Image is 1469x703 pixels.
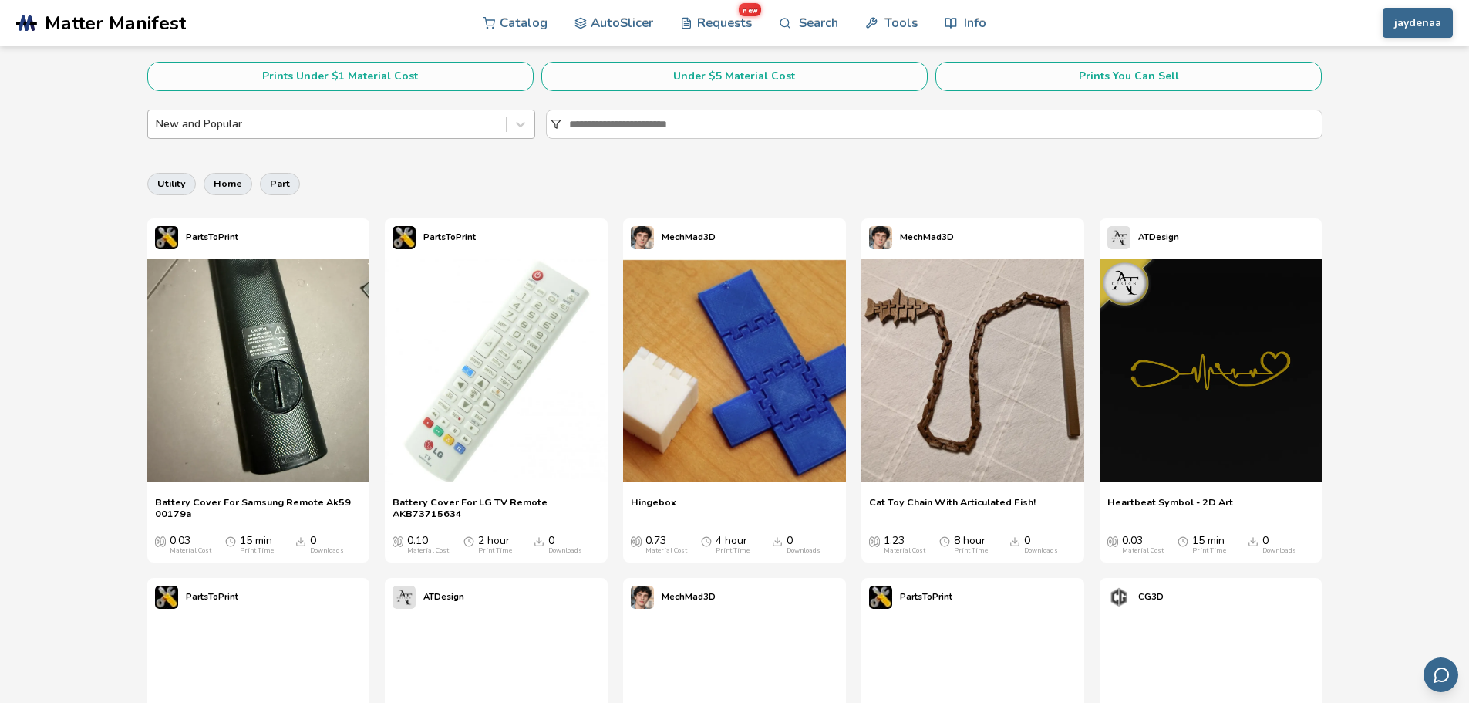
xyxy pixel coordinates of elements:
[662,589,716,605] p: MechMad3D
[1192,547,1226,555] div: Print Time
[716,535,750,555] div: 4 hour
[385,218,483,257] a: PartsToPrint's profilePartsToPrint
[147,173,196,194] button: utility
[869,535,880,547] span: Average Cost
[186,229,238,245] p: PartsToPrint
[295,535,306,547] span: Downloads
[155,496,362,519] a: Battery Cover For Samsung Remote Ak59 00179a
[1262,547,1296,555] div: Downloads
[423,229,476,245] p: PartsToPrint
[393,535,403,547] span: Average Cost
[1122,535,1164,555] div: 0.03
[1248,535,1258,547] span: Downloads
[463,535,474,547] span: Average Print Time
[478,535,512,555] div: 2 hour
[393,226,416,249] img: PartsToPrint's profile
[1262,535,1296,555] div: 0
[310,535,344,555] div: 0
[787,547,820,555] div: Downloads
[170,535,211,555] div: 0.03
[407,547,449,555] div: Material Cost
[240,547,274,555] div: Print Time
[900,589,952,605] p: PartsToPrint
[1122,547,1164,555] div: Material Cost
[662,229,716,245] p: MechMad3D
[954,535,988,555] div: 8 hour
[1138,589,1164,605] p: CG3D
[147,62,534,91] button: Prints Under $1 Material Cost
[310,547,344,555] div: Downloads
[623,578,723,617] a: MechMad3D's profileMechMad3D
[478,547,512,555] div: Print Time
[1009,535,1020,547] span: Downloads
[155,586,178,609] img: PartsToPrint's profile
[1100,578,1171,617] a: CG3D's profileCG3D
[900,229,954,245] p: MechMad3D
[155,226,178,249] img: PartsToPrint's profile
[534,535,544,547] span: Downloads
[156,118,159,130] input: New and Popular
[861,218,962,257] a: MechMad3D's profileMechMad3D
[631,535,642,547] span: Average Cost
[869,496,1036,519] a: Cat Toy Chain With Articulated Fish!
[147,218,246,257] a: PartsToPrint's profilePartsToPrint
[385,578,472,617] a: ATDesign's profileATDesign
[423,589,464,605] p: ATDesign
[1107,496,1233,519] a: Heartbeat Symbol - 2D Art
[548,535,582,555] div: 0
[186,589,238,605] p: PartsToPrint
[393,586,416,609] img: ATDesign's profile
[240,535,274,555] div: 15 min
[701,535,712,547] span: Average Print Time
[1138,229,1179,245] p: ATDesign
[548,547,582,555] div: Downloads
[716,547,750,555] div: Print Time
[260,173,300,194] button: part
[631,496,676,519] a: Hingebox
[935,62,1322,91] button: Prints You Can Sell
[155,535,166,547] span: Average Cost
[738,2,762,16] span: new
[787,535,820,555] div: 0
[541,62,928,91] button: Under $5 Material Cost
[1024,535,1058,555] div: 0
[631,226,654,249] img: MechMad3D's profile
[204,173,252,194] button: home
[1024,547,1058,555] div: Downloads
[1192,535,1226,555] div: 15 min
[869,226,892,249] img: MechMad3D's profile
[1178,535,1188,547] span: Average Print Time
[225,535,236,547] span: Average Print Time
[147,578,246,617] a: PartsToPrint's profilePartsToPrint
[954,547,988,555] div: Print Time
[645,547,687,555] div: Material Cost
[939,535,950,547] span: Average Print Time
[1107,535,1118,547] span: Average Cost
[884,547,925,555] div: Material Cost
[1424,657,1458,692] button: Send feedback via email
[45,12,186,34] span: Matter Manifest
[623,218,723,257] a: MechMad3D's profileMechMad3D
[772,535,783,547] span: Downloads
[1100,218,1187,257] a: ATDesign's profileATDesign
[1107,586,1130,609] img: CG3D's profile
[1383,8,1453,38] button: jaydenaa
[631,586,654,609] img: MechMad3D's profile
[393,496,600,519] a: Battery Cover For LG TV Remote AKB73715634
[645,535,687,555] div: 0.73
[1107,226,1130,249] img: ATDesign's profile
[869,586,892,609] img: PartsToPrint's profile
[170,547,211,555] div: Material Cost
[861,578,960,617] a: PartsToPrint's profilePartsToPrint
[407,535,449,555] div: 0.10
[884,535,925,555] div: 1.23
